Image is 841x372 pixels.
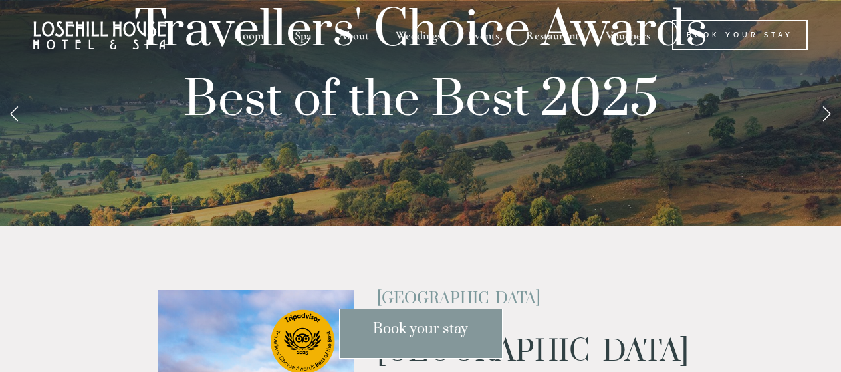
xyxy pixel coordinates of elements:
[377,290,683,307] h2: [GEOGRAPHIC_DATA]
[456,20,511,50] div: Events
[283,20,324,50] div: Spa
[672,20,808,50] a: Book Your Stay
[339,309,503,359] a: Book your stay
[33,21,166,49] img: Losehill House
[384,20,453,50] div: Weddings
[373,320,468,345] span: Book your stay
[222,20,280,50] div: Rooms
[514,20,591,50] div: Restaurant
[812,93,841,133] a: Next Slide
[377,335,683,369] h1: [GEOGRAPHIC_DATA]
[326,20,381,50] div: About
[594,20,662,50] a: Vouchers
